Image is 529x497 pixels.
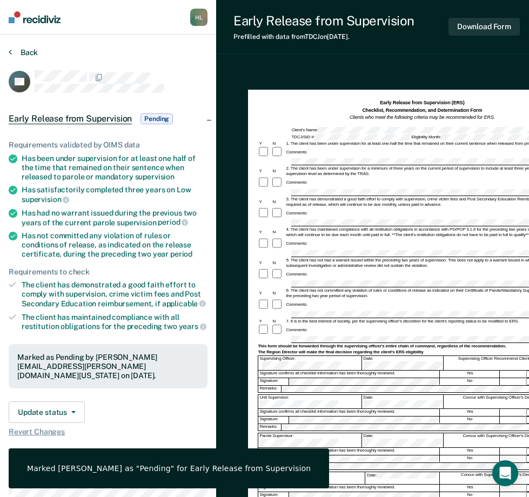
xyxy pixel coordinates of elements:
[258,378,289,385] div: Signature:
[285,211,308,216] div: Comments:
[258,319,271,324] div: Y
[258,409,440,416] div: Signature confirms all checklist information has been thoroughly reviewed.
[285,302,308,307] div: Comments:
[22,313,207,331] div: The client has maintained compliance with all restitution obligations for the preceding two
[258,291,271,296] div: Y
[448,18,520,36] button: Download Form
[440,378,500,385] div: No
[179,322,206,331] span: years
[258,424,282,431] div: Remarks:
[9,427,65,436] span: Revert Changes
[271,319,285,324] div: N
[440,371,500,378] div: Yes
[135,172,175,181] span: supervision
[363,433,444,447] div: Date:
[285,327,308,333] div: Comments:
[22,231,207,258] div: Has not committed any violation of rules or conditions of release, as indicated on the release ce...
[9,113,132,124] span: Early Release from Supervision
[9,140,207,150] div: Requirements validated by OIMS data
[258,386,282,392] div: Remarks:
[366,472,440,484] div: Date:
[162,299,206,308] span: applicable
[258,230,271,235] div: Y
[440,455,500,462] div: No
[440,417,500,424] div: No
[440,409,500,416] div: Yes
[285,180,308,185] div: Comments:
[440,485,500,492] div: Yes
[492,460,518,486] div: Open Intercom Messenger
[285,241,308,246] div: Comments:
[17,353,199,380] div: Marked as Pending by [PERSON_NAME][EMAIL_ADDRESS][PERSON_NAME][DOMAIN_NAME][US_STATE] on [DATE].
[271,230,285,235] div: N
[271,141,285,146] div: N
[258,199,271,205] div: Y
[170,250,192,258] span: period
[440,448,500,455] div: Yes
[22,195,69,204] span: supervision
[258,433,361,447] div: Parole Supervisor:
[258,417,289,424] div: Signature:
[271,291,285,296] div: N
[233,13,414,29] div: Early Release from Supervision
[22,154,207,181] div: Has been under supervision for at least one half of the time that remained on their sentence when...
[140,113,173,124] span: Pending
[158,218,188,226] span: period
[258,395,361,409] div: Unit Supervisor:
[22,209,207,227] div: Has had no warrant issued during the previous two years of the current parole supervision
[380,100,464,105] strong: Early Release from Supervision (ERS)
[271,260,285,266] div: N
[9,267,207,277] div: Requirements to check
[258,260,271,266] div: Y
[22,280,207,308] div: The client has demonstrated a good faith effort to comply with supervision, crime victim fees and...
[9,401,85,423] button: Update status
[363,395,444,409] div: Date:
[258,485,440,492] div: Signature confirms all checklist information has been thoroughly reviewed.
[190,9,207,26] button: HL
[290,134,410,140] div: TDCJ/SID #:
[9,11,61,23] img: Recidiviz
[350,115,495,120] em: Clients who meet the following criteria may be recommended for ERS.
[233,33,414,41] div: Prefilled with data from TDCJ on [DATE] .
[190,9,207,26] div: H L
[363,108,483,113] strong: Checklist, Recommendation, and Determination Form
[285,272,308,277] div: Comments:
[258,169,271,174] div: Y
[9,48,38,57] button: Back
[285,150,308,155] div: Comments:
[258,356,361,370] div: Supervising Officer:
[22,185,207,204] div: Has satisfactorily completed three years on Low
[258,448,440,455] div: Signature confirms all checklist information has been thoroughly reviewed.
[271,169,285,174] div: N
[271,199,285,205] div: N
[363,356,444,370] div: Date:
[27,464,311,473] div: Marked [PERSON_NAME] as "Pending" for Early Release from Supervision
[258,141,271,146] div: Y
[258,371,440,378] div: Signature confirms all checklist information has been thoroughly reviewed.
